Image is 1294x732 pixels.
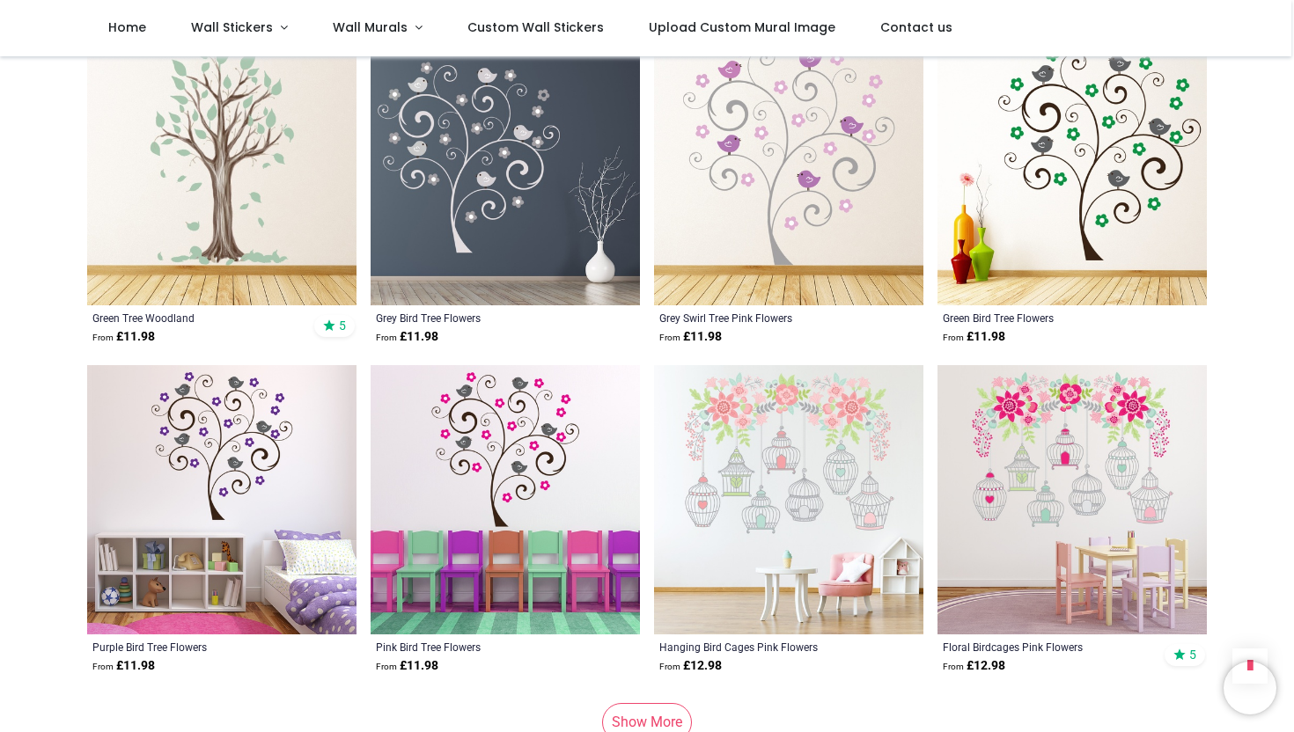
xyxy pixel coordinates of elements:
[654,36,923,305] img: Grey Swirl Tree Pink Flowers Wall Sticker
[943,328,1005,346] strong: £ 11.98
[87,365,357,634] img: Purple Bird Tree Flowers Wall Sticker
[92,333,114,342] span: From
[376,657,438,675] strong: £ 11.98
[943,640,1150,654] a: Floral Birdcages Pink Flowers
[339,318,346,333] span: 5
[659,311,866,325] a: Grey Swirl Tree Pink Flowers
[92,657,155,675] strong: £ 11.98
[659,662,680,671] span: From
[1224,662,1276,714] iframe: Brevo live chat
[376,333,397,342] span: From
[659,657,722,675] strong: £ 12.98
[659,640,866,654] a: Hanging Bird Cages Pink Flowers
[943,662,964,671] span: From
[943,657,1005,675] strong: £ 12.98
[649,18,835,36] span: Upload Custom Mural Image
[376,662,397,671] span: From
[92,311,299,325] a: Green Tree Woodland
[87,36,357,305] img: Green Tree Woodland Wall Sticker
[92,640,299,654] a: Purple Bird Tree Flowers
[333,18,408,36] span: Wall Murals
[376,640,583,654] a: Pink Bird Tree Flowers
[371,36,640,305] img: Grey Bird Tree Flowers Wall Sticker
[659,328,722,346] strong: £ 11.98
[376,311,583,325] a: Grey Bird Tree Flowers
[108,18,146,36] span: Home
[92,328,155,346] strong: £ 11.98
[937,36,1207,305] img: Green Bird Tree Flowers Wall Sticker
[191,18,273,36] span: Wall Stickers
[880,18,952,36] span: Contact us
[943,333,964,342] span: From
[467,18,604,36] span: Custom Wall Stickers
[654,365,923,634] img: Hanging Bird Cages Pink Flowers Wall Sticker
[659,333,680,342] span: From
[92,662,114,671] span: From
[937,365,1207,634] img: Floral Birdcages Pink Flowers Wall Sticker
[371,365,640,634] img: Pink Bird Tree Flowers Wall Sticker
[376,328,438,346] strong: £ 11.98
[943,311,1150,325] a: Green Bird Tree Flowers
[1189,647,1196,662] span: 5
